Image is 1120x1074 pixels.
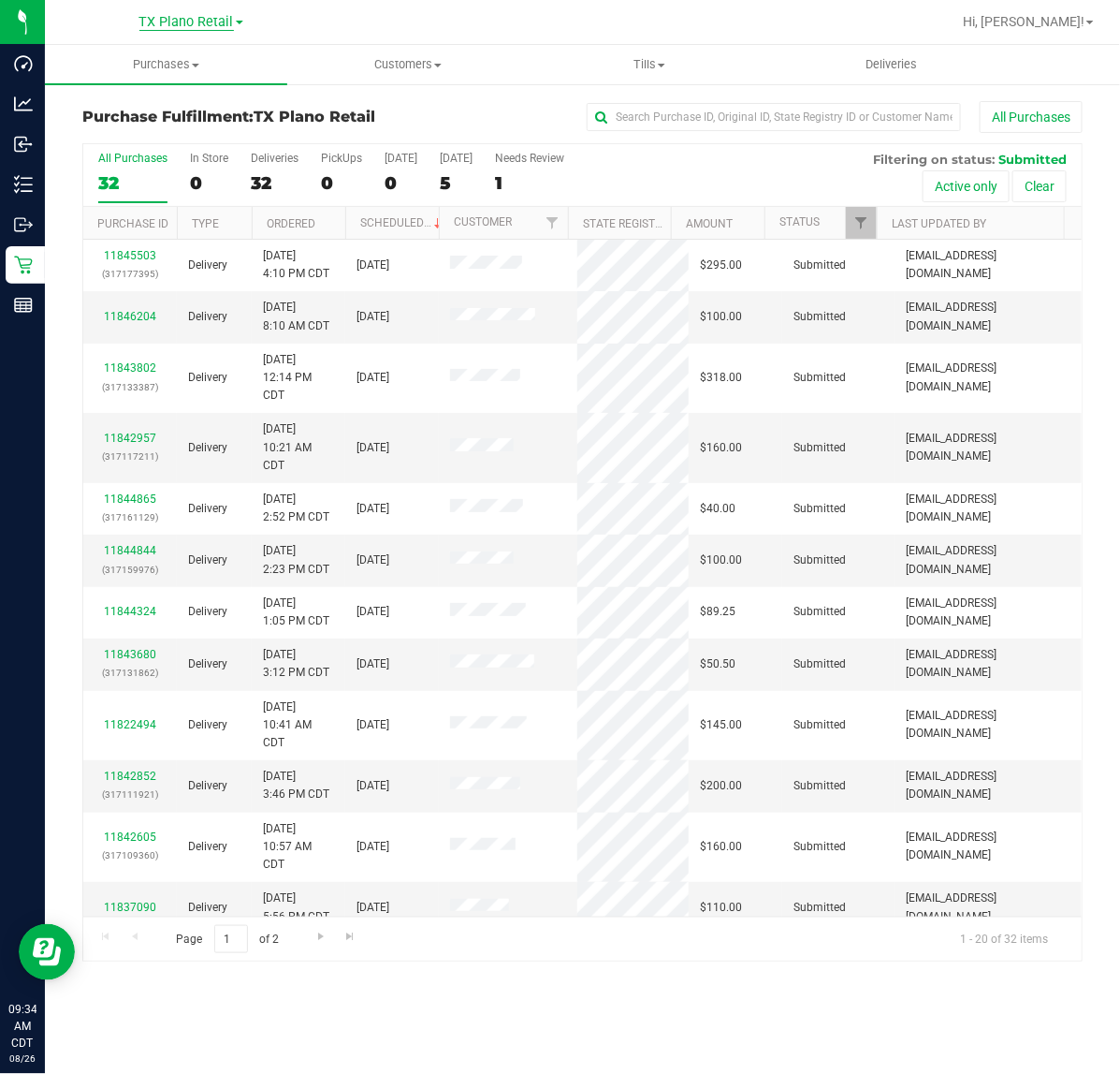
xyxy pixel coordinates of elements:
div: 0 [190,172,228,194]
p: (317109360) [95,846,166,864]
span: [EMAIL_ADDRESS][DOMAIN_NAME] [906,707,1070,743]
span: [DATE] [356,838,389,856]
a: Go to the last page [337,925,364,950]
span: Tills [530,56,770,73]
span: [EMAIL_ADDRESS][DOMAIN_NAME] [906,829,1070,864]
span: Customers [288,56,529,73]
span: Submitted [793,552,846,569]
span: $145.00 [700,716,742,734]
div: 0 [385,172,417,194]
span: Hi, [PERSON_NAME]! [963,14,1084,29]
span: $89.25 [700,603,735,621]
a: 11843802 [104,361,156,375]
span: Submitted [793,439,846,457]
a: 11842852 [104,770,156,783]
span: [DATE] 8:10 AM CDT [263,299,329,334]
span: Submitted [793,716,846,734]
span: Delivery [188,369,227,387]
span: [EMAIL_ADDRESS][DOMAIN_NAME] [906,430,1070,465]
p: (317161129) [95,508,166,526]
a: Type [192,217,219,230]
span: [DATE] 10:57 AM CDT [263,820,334,875]
div: [DATE] [385,152,417,165]
span: $295.00 [700,257,742,274]
span: [DATE] [356,552,389,569]
a: 11843680 [104,648,156,661]
span: [DATE] 1:05 PM CDT [263,595,329,630]
span: [EMAIL_ADDRESS][DOMAIN_NAME] [906,595,1070,630]
span: [DATE] [356,899,389,917]
inline-svg: Dashboard [14,54,33,73]
span: $160.00 [700,439,742,457]
inline-svg: Outbound [14,215,33,234]
button: Clear [1012,170,1067,202]
span: Delivery [188,777,227,795]
span: [DATE] [356,777,389,795]
a: Purchases [45,45,287,84]
a: Purchase ID [97,217,168,230]
span: 1 - 20 of 32 items [945,925,1063,953]
p: (317177395) [95,265,166,283]
span: TX Plano Retail [254,108,375,125]
a: 11842605 [104,831,156,844]
button: Active only [923,170,1010,202]
span: [DATE] [356,500,389,518]
span: $200.00 [700,777,742,795]
span: Delivery [188,603,227,621]
p: (317133387) [95,378,166,396]
a: Customers [287,45,530,84]
span: [DATE] 3:12 PM CDT [263,646,329,682]
span: $160.00 [700,838,742,856]
span: [DATE] 10:21 AM CDT [263,420,334,475]
span: Submitted [793,777,846,795]
a: Go to the next page [307,925,334,950]
a: Amount [686,217,733,230]
span: Purchases [45,56,287,73]
a: Filter [537,207,568,239]
span: [EMAIL_ADDRESS][DOMAIN_NAME] [906,247,1070,283]
a: Tills [529,45,771,84]
span: [EMAIL_ADDRESS][DOMAIN_NAME] [906,299,1070,334]
iframe: Resource center [19,924,75,980]
a: 11842957 [104,432,156,445]
span: Delivery [188,257,227,274]
span: Delivery [188,439,227,457]
a: 11844844 [104,544,156,557]
span: $110.00 [700,899,742,917]
span: [EMAIL_ADDRESS][DOMAIN_NAME] [906,768,1070,803]
span: [DATE] [356,439,389,457]
span: Delivery [188,552,227,569]
span: [DATE] 2:23 PM CDT [263,542,329,578]
span: Filtering on status: [873,152,995,167]
input: Search Purchase ID, Original ID, State Registry ID or Customer Name... [587,103,961,131]
a: Filter [846,207,877,239]
span: [EMAIL_ADDRESS][DOMAIN_NAME] [906,890,1070,925]
div: 0 [321,172,362,194]
span: $40.00 [700,500,735,518]
inline-svg: Retail [14,256,33,274]
a: 11846204 [104,310,156,323]
div: In Store [190,152,228,165]
span: Page of 2 [160,925,295,954]
a: 11822494 [104,718,156,731]
span: Delivery [188,899,227,917]
inline-svg: Reports [14,296,33,315]
a: 11837090 [104,901,156,914]
div: 1 [495,172,564,194]
span: [DATE] 10:41 AM CDT [263,699,334,753]
p: 09:34 AM CDT [8,1001,36,1052]
div: PickUps [321,152,362,165]
span: [EMAIL_ADDRESS][DOMAIN_NAME] [906,646,1070,682]
p: (317131862) [95,664,166,682]
span: Submitted [793,655,846,673]
span: Submitted [793,899,846,917]
span: Submitted [793,308,846,326]
a: Last Updated By [892,217,986,230]
span: Submitted [998,152,1067,167]
span: [DATE] 2:52 PM CDT [263,491,329,526]
span: Delivery [188,838,227,856]
span: $318.00 [700,369,742,387]
span: [DATE] [356,655,389,673]
inline-svg: Inventory [14,175,33,194]
span: [DATE] 3:46 PM CDT [263,768,329,803]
